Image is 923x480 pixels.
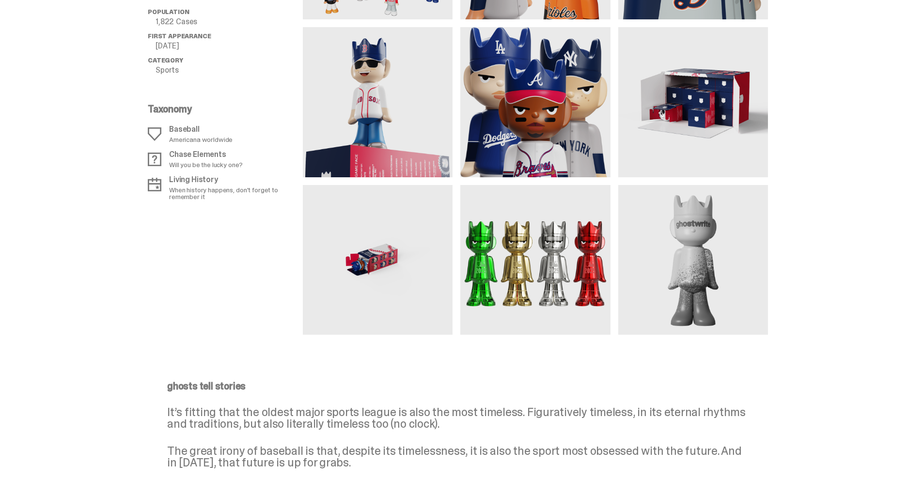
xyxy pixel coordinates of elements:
[167,381,749,391] p: ghosts tell stories
[169,125,233,133] p: Baseball
[169,186,297,200] p: When history happens, don't forget to remember it
[167,406,749,430] p: It’s fitting that the oldest major sports league is also the most timeless. Figuratively timeless...
[460,185,610,335] img: media gallery image
[169,136,233,143] p: Americana worldwide
[169,176,297,184] p: Living History
[148,32,211,40] span: First Appearance
[460,27,610,177] img: media gallery image
[167,445,749,468] p: The great irony of baseball is that, despite its timelessness, it is also the sport most obsessed...
[303,27,453,177] img: media gallery image
[169,161,242,168] p: Will you be the lucky one?
[156,42,303,50] p: [DATE]
[148,8,189,16] span: Population
[303,185,453,335] img: media gallery image
[618,185,768,335] img: media gallery image
[156,66,303,74] p: Sports
[169,151,242,158] p: Chase Elements
[148,56,183,64] span: Category
[156,18,303,26] p: 1,822 Cases
[618,27,768,177] img: media gallery image
[148,104,297,114] p: Taxonomy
